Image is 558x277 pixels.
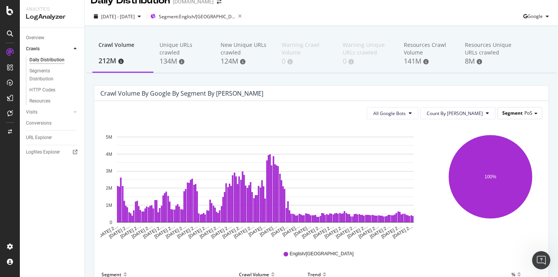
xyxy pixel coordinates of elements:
[26,148,79,156] a: Logfiles Explorer
[404,56,453,66] div: 141M
[290,251,354,257] span: English/[GEOGRAPHIC_DATA]
[26,45,40,53] div: Crawls
[26,108,71,116] a: Visits
[29,86,55,94] div: HTTP Codes
[98,41,147,56] div: Crawl Volume
[26,119,52,127] div: Conversions
[26,34,79,42] a: Overview
[221,41,269,56] div: New Unique URLs crawled
[465,56,514,66] div: 8M
[523,10,552,22] button: Google
[26,6,78,13] div: Analytics
[160,56,208,66] div: 134M
[106,186,112,191] text: 2M
[110,220,112,225] text: 0
[106,169,112,174] text: 3M
[100,125,430,240] svg: A chart.
[26,34,44,42] div: Overview
[26,119,79,127] a: Conversions
[100,90,263,97] div: Crawl Volume by google by Segment by [PERSON_NAME]
[26,13,78,21] div: LogAnalyzer
[282,41,331,56] div: Warning Crawl Volume
[465,41,514,56] div: Resources Unique URLs crawled
[26,45,71,53] a: Crawls
[29,97,79,105] a: Resources
[26,134,52,142] div: URL Explorer
[98,56,147,66] div: 212M
[282,56,331,66] div: 0
[29,67,79,83] a: Segments Distribution
[420,107,495,119] button: Count By [PERSON_NAME]
[532,251,550,269] iframe: Intercom live chat
[427,110,483,117] span: Count By Day
[26,134,79,142] a: URL Explorer
[106,134,112,140] text: 5M
[29,56,79,64] a: Daily Distribution
[404,41,453,56] div: Resources Crawl Volume
[159,13,235,20] span: Segment: English/[GEOGRAPHIC_DATA]
[101,13,135,20] span: [DATE] - [DATE]
[373,110,406,117] span: All Google Bots
[527,13,543,19] span: Google
[26,108,37,116] div: Visits
[29,86,79,94] a: HTTP Codes
[438,125,543,240] svg: A chart.
[502,110,523,116] span: Segment
[343,41,392,56] div: Warning Unique URLs crawled
[106,203,112,208] text: 1M
[160,41,208,56] div: Unique URLs crawled
[29,56,65,64] div: Daily Distribution
[29,97,50,105] div: Resources
[484,174,496,179] text: 100%
[106,152,112,157] text: 4M
[221,56,269,66] div: 124M
[343,56,392,66] div: 0
[29,67,72,83] div: Segments Distribution
[150,10,245,22] button: Segment:English/[GEOGRAPHIC_DATA]
[26,148,60,156] div: Logfiles Explorer
[524,110,532,116] span: PoS
[367,107,418,119] button: All Google Bots
[91,10,144,22] button: [DATE] - [DATE]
